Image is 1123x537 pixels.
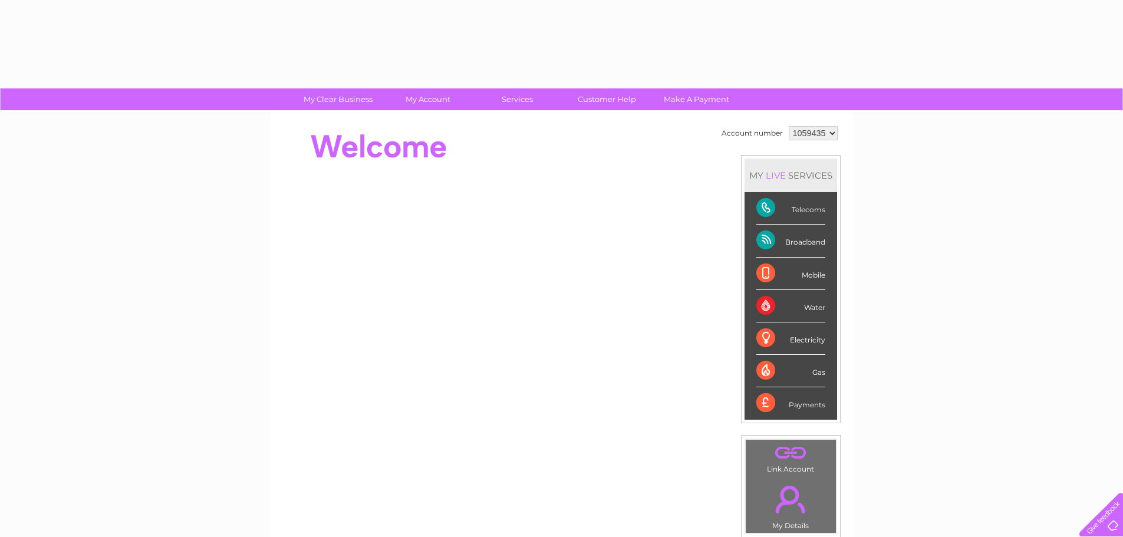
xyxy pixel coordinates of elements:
[756,290,825,322] div: Water
[745,439,837,476] td: Link Account
[289,88,387,110] a: My Clear Business
[558,88,656,110] a: Customer Help
[756,258,825,290] div: Mobile
[749,443,833,463] a: .
[469,88,566,110] a: Services
[648,88,745,110] a: Make A Payment
[756,387,825,419] div: Payments
[379,88,476,110] a: My Account
[756,322,825,355] div: Electricity
[745,159,837,192] div: MY SERVICES
[719,123,786,143] td: Account number
[756,192,825,225] div: Telecoms
[749,479,833,520] a: .
[756,225,825,257] div: Broadband
[763,170,788,181] div: LIVE
[745,476,837,533] td: My Details
[756,355,825,387] div: Gas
